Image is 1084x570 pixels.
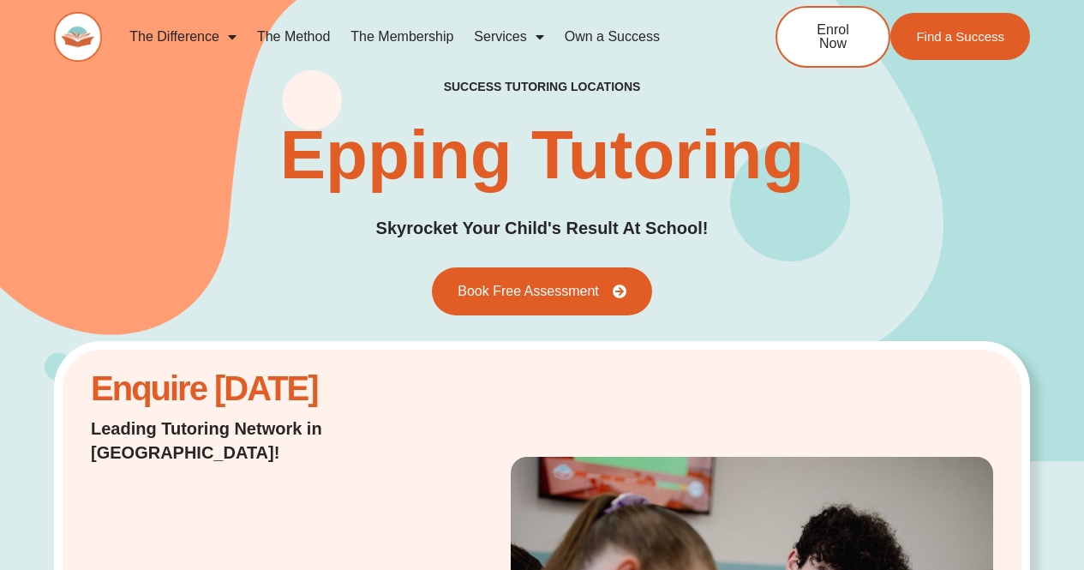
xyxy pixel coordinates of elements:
[340,17,464,57] a: The Membership
[803,23,863,51] span: Enrol Now
[247,17,340,57] a: The Method
[280,121,805,189] h1: Epping Tutoring
[776,6,890,68] a: Enrol Now
[916,30,1004,43] span: Find a Success
[119,17,719,57] nav: Menu
[554,17,670,57] a: Own a Success
[376,215,709,242] h2: Skyrocket Your Child's Result At School!
[458,285,599,298] span: Book Free Assessment
[91,417,408,465] h2: Leading Tutoring Network in [GEOGRAPHIC_DATA]!
[119,17,247,57] a: The Difference
[890,13,1030,60] a: Find a Success
[432,267,652,315] a: Book Free Assessment
[91,378,408,399] h2: Enquire [DATE]
[464,17,554,57] a: Services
